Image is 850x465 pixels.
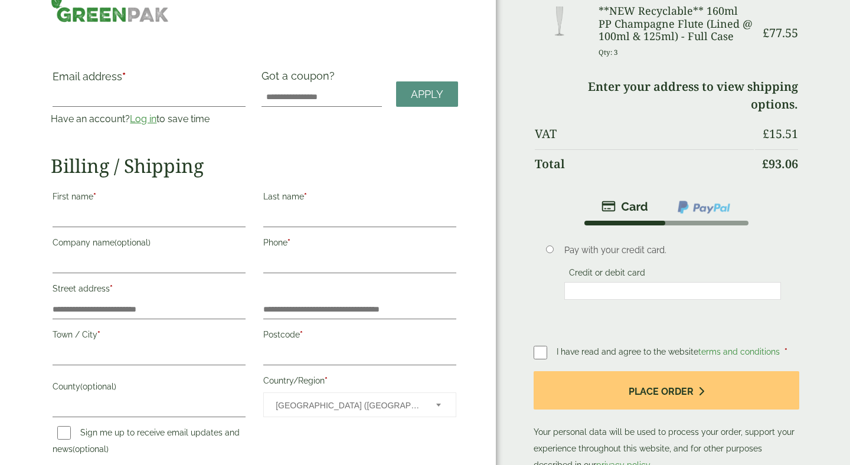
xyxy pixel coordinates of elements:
label: Email address [53,71,246,88]
label: Country/Region [263,372,456,392]
abbr: required [784,347,787,356]
label: Sign me up to receive email updates and news [53,428,240,457]
abbr: required [325,376,328,385]
span: Country/Region [263,392,456,417]
abbr: required [122,70,126,83]
iframe: Secure card payment input frame [568,286,777,296]
p: Have an account? to save time [51,112,247,126]
abbr: required [97,330,100,339]
small: Qty: 3 [599,48,618,57]
label: Town / City [53,326,246,346]
bdi: 77.55 [763,25,798,41]
h2: Billing / Shipping [51,155,458,177]
abbr: required [93,192,96,201]
bdi: 93.06 [762,156,798,172]
a: Log in [130,113,156,125]
p: Pay with your credit card. [564,244,781,257]
abbr: required [110,284,113,293]
bdi: 15.51 [763,126,798,142]
span: United Kingdom (UK) [276,393,420,418]
label: Phone [263,234,456,254]
span: £ [763,25,769,41]
img: stripe.png [601,199,648,214]
label: Last name [263,188,456,208]
span: £ [762,156,769,172]
span: Apply [411,88,443,101]
input: Sign me up to receive email updates and news(optional) [57,426,71,440]
a: Apply [396,81,458,107]
span: I have read and agree to the website [557,347,782,356]
button: Place order [534,371,799,410]
td: Enter your address to view shipping options. [535,73,798,119]
abbr: required [300,330,303,339]
label: First name [53,188,246,208]
h3: **NEW Recyclable** 160ml PP Champagne Flute (Lined @ 100ml & 125ml) - Full Case [599,5,754,43]
label: County [53,378,246,398]
abbr: required [304,192,307,201]
span: £ [763,126,769,142]
label: Got a coupon? [261,70,339,88]
abbr: required [287,238,290,247]
th: VAT [535,120,754,148]
th: Total [535,149,754,178]
label: Postcode [263,326,456,346]
label: Credit or debit card [564,268,650,281]
span: (optional) [80,382,116,391]
a: terms and conditions [698,347,780,356]
span: (optional) [115,238,151,247]
span: (optional) [73,444,109,454]
img: ppcp-gateway.png [676,199,731,215]
label: Street address [53,280,246,300]
label: Company name [53,234,246,254]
